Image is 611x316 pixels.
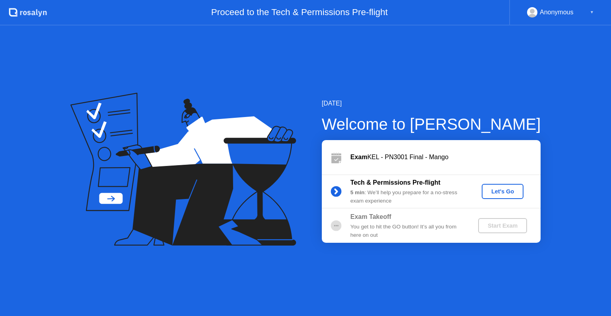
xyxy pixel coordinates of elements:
div: Let's Go [485,188,520,195]
button: Start Exam [478,218,527,233]
div: KEL - PN3001 Final - Mango [350,152,541,162]
div: Welcome to [PERSON_NAME] [322,112,541,136]
b: Tech & Permissions Pre-flight [350,179,440,186]
b: Exam [350,154,368,160]
button: Let's Go [482,184,523,199]
b: Exam Takeoff [350,213,391,220]
div: ▼ [590,7,594,18]
b: 5 min [350,189,365,195]
div: You get to hit the GO button! It’s all you from here on out [350,223,465,239]
div: Anonymous [540,7,574,18]
div: [DATE] [322,99,541,108]
div: Start Exam [481,222,524,229]
div: : We’ll help you prepare for a no-stress exam experience [350,189,465,205]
